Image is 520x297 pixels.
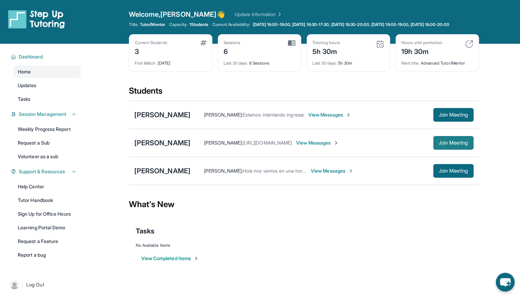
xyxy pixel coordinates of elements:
[401,56,473,66] div: Advanced Tutor/Mentor
[235,11,282,18] a: Update Information
[14,249,81,261] a: Report a bug
[333,140,339,146] img: Chevron-Right
[8,10,65,29] img: logo
[348,168,354,174] img: Chevron-Right
[129,85,479,100] div: Students
[288,40,295,46] img: card
[433,164,474,178] button: Join Meeting
[401,45,442,56] div: 19h 30m
[19,168,65,175] span: Support & Resources
[16,111,77,118] button: Session Management
[169,22,188,27] span: Capacity:
[376,40,384,48] img: card
[439,113,468,117] span: Join Meeting
[14,79,81,92] a: Updates
[252,22,451,27] a: [DATE] 16:00-19:00, [DATE] 16:30-17:30, [DATE] 18:30-20:00, [DATE] 18:00-19:00, [DATE] 16:00-20:00
[401,40,442,45] div: Hours until promotion
[224,56,295,66] div: 6 Sessions
[204,168,243,174] span: [PERSON_NAME] :
[134,138,190,148] div: [PERSON_NAME]
[135,56,206,66] div: [DATE]
[140,22,165,27] span: Tutor/Mentor
[204,140,243,146] span: [PERSON_NAME] :
[16,168,77,175] button: Support & Resources
[14,123,81,135] a: Weekly Progress Report
[346,112,351,118] img: Chevron-Right
[10,280,19,289] img: user-img
[7,277,81,292] a: |Log Out
[401,60,420,66] span: Next title :
[433,108,474,122] button: Join Meeting
[439,169,468,173] span: Join Meeting
[14,93,81,105] a: Tasks
[224,45,241,56] div: 6
[200,40,206,45] img: card
[433,136,474,150] button: Join Meeting
[243,112,304,118] span: Estamos intentando ingresar
[14,180,81,193] a: Help Center
[312,56,384,66] div: 5h 30m
[439,141,468,145] span: Join Meeting
[26,281,44,288] span: Log Out
[16,53,77,60] button: Dashboard
[276,11,282,18] img: Chevron Right
[14,208,81,220] a: Sign Up for Office Hours
[14,150,81,163] a: Volunteer as a sub
[465,40,473,48] img: card
[129,189,479,219] div: What's New
[135,60,157,66] span: First Match :
[189,22,208,27] span: 1 Students
[135,45,167,56] div: 3
[14,221,81,234] a: Learning Portal Demo
[224,40,241,45] div: Sessions
[296,139,339,146] span: View Messages
[129,22,138,27] span: Title:
[19,53,43,60] span: Dashboard
[212,22,250,27] span: Current Availability:
[243,168,403,174] span: Hola nos vemos en una hora! Aquí está el enlace para ir al Learning Portal:
[204,112,243,118] span: [PERSON_NAME] :
[312,45,340,56] div: 5h 30m
[224,60,248,66] span: Last 30 days :
[14,194,81,206] a: Tutor Handbook
[14,235,81,247] a: Request a Feature
[129,10,225,19] span: Welcome, [PERSON_NAME] 👋
[308,111,351,118] span: View Messages
[134,166,190,176] div: [PERSON_NAME]
[19,111,66,118] span: Session Management
[312,40,340,45] div: Tutoring hours
[141,255,199,262] button: View Completed Items
[135,40,167,45] div: Current Students
[496,273,515,292] button: chat-button
[253,22,449,27] span: [DATE] 16:00-19:00, [DATE] 16:30-17:30, [DATE] 18:30-20:00, [DATE] 18:00-19:00, [DATE] 16:00-20:00
[18,96,30,103] span: Tasks
[311,167,354,174] span: View Messages
[22,281,24,289] span: |
[14,66,81,78] a: Home
[136,243,472,248] div: No Available Items
[312,60,337,66] span: Last 30 days :
[18,82,37,89] span: Updates
[134,110,190,120] div: [PERSON_NAME]
[18,68,31,75] span: Home
[14,137,81,149] a: Request a Sub
[136,226,155,236] span: Tasks
[243,140,292,146] span: [URL][DOMAIN_NAME]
